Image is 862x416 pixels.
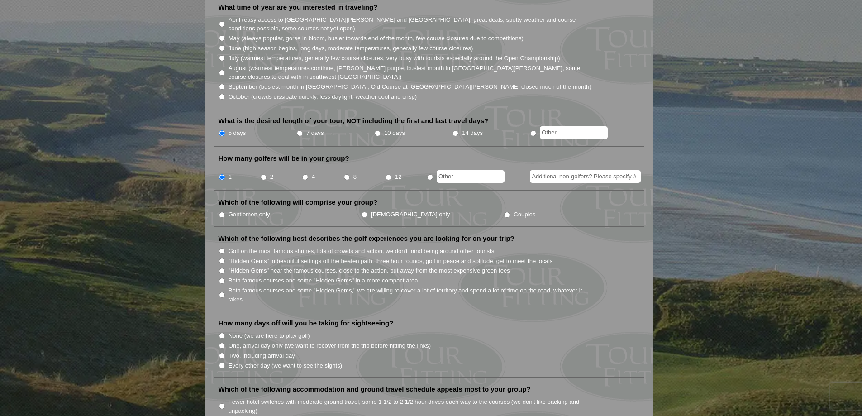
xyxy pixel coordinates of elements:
label: Couples [514,210,535,219]
label: Fewer hotel switches with moderate ground travel, some 1 1/2 to 2 1/2 hour drives each way to the... [229,397,592,415]
label: 14 days [462,129,483,138]
input: Other [437,170,505,183]
label: 12 [395,172,402,182]
label: How many golfers will be in your group? [219,154,349,163]
label: Golf on the most famous shrines, lots of crowds and action, we don't mind being around other tour... [229,247,495,256]
label: What time of year are you interested in traveling? [219,3,378,12]
label: July (warmest temperatures, generally few course closures, very busy with tourists especially aro... [229,54,560,63]
label: Both famous courses and some "Hidden Gems," we are willing to cover a lot of territory and spend ... [229,286,592,304]
input: Other [540,126,608,139]
label: 7 days [306,129,324,138]
label: June (high season begins, long days, moderate temperatures, generally few course closures) [229,44,473,53]
label: August (warmest temperatures continue, [PERSON_NAME] purple, busiest month in [GEOGRAPHIC_DATA][P... [229,64,592,81]
label: 4 [312,172,315,182]
label: 5 days [229,129,246,138]
label: Which of the following best describes the golf experiences you are looking for on your trip? [219,234,514,243]
label: Both famous courses and some "Hidden Gems" in a more compact area [229,276,418,285]
label: Gentlemen only [229,210,270,219]
label: "Hidden Gems" in beautiful settings off the beaten path, three hour rounds, golf in peace and sol... [229,257,553,266]
label: April (easy access to [GEOGRAPHIC_DATA][PERSON_NAME] and [GEOGRAPHIC_DATA], great deals, spotty w... [229,15,592,33]
label: May (always popular, gorse in bloom, busier towards end of the month, few course closures due to ... [229,34,524,43]
label: Which of the following will comprise your group? [219,198,378,207]
label: Two, including arrival day [229,351,295,360]
label: [DEMOGRAPHIC_DATA] only [371,210,450,219]
label: 10 days [384,129,405,138]
label: What is the desired length of your tour, NOT including the first and last travel days? [219,116,489,125]
label: One, arrival day only (we want to recover from the trip before hitting the links) [229,341,431,350]
label: 8 [353,172,357,182]
input: Additional non-golfers? Please specify # [530,170,641,183]
label: Which of the following accommodation and ground travel schedule appeals most to your group? [219,385,531,394]
label: 1 [229,172,232,182]
label: Every other day (we want to see the sights) [229,361,342,370]
label: None (we are here to play golf) [229,331,310,340]
label: September (busiest month in [GEOGRAPHIC_DATA], Old Course at [GEOGRAPHIC_DATA][PERSON_NAME] close... [229,82,591,91]
label: 2 [270,172,273,182]
label: "Hidden Gems" near the famous courses, close to the action, but away from the most expensive gree... [229,266,510,275]
label: October (crowds dissipate quickly, less daylight, weather cool and crisp) [229,92,417,101]
label: How many days off will you be taking for sightseeing? [219,319,394,328]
